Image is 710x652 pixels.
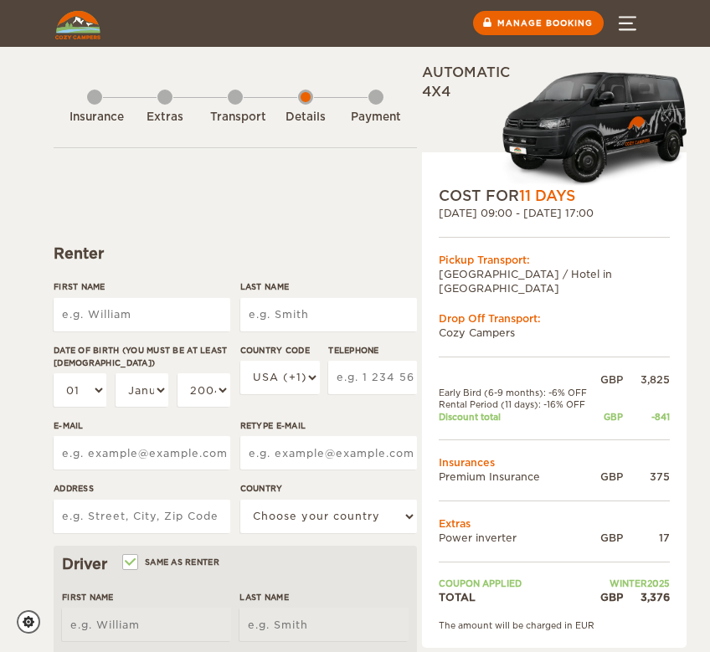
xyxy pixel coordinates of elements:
td: Coupon applied [439,578,596,589]
input: e.g. example@example.com [240,436,417,470]
input: e.g. William [54,298,230,331]
input: e.g. example@example.com [54,436,230,470]
input: e.g. Smith [239,608,409,641]
label: Country [240,482,417,495]
div: Drop Off Transport: [439,311,670,326]
td: Cozy Campers [439,326,670,340]
div: The amount will be charged in EUR [439,619,670,631]
input: e.g. William [62,608,231,641]
td: Rental Period (11 days): -16% OFF [439,398,596,410]
a: Manage booking [473,11,604,35]
a: Cookie settings [17,610,51,634]
td: Winter2025 [596,578,670,589]
input: e.g. 1 234 567 890 [328,361,417,394]
label: First Name [62,591,231,603]
div: [DATE] 09:00 - [DATE] 17:00 [439,206,670,220]
div: -841 [623,411,670,423]
td: Premium Insurance [439,470,596,484]
td: Discount total [439,411,596,423]
label: Retype E-mail [240,419,417,432]
label: Last Name [239,591,409,603]
input: e.g. Smith [240,298,417,331]
div: 375 [623,470,670,484]
div: GBP [596,372,623,387]
label: Same as renter [124,554,219,570]
label: E-mail [54,419,230,432]
div: Details [280,110,331,126]
img: Cozy Campers [55,11,100,39]
input: Same as renter [124,558,135,569]
input: e.g. Street, City, Zip Code [54,500,230,533]
div: Driver [62,554,409,574]
div: 3,825 [623,372,670,387]
img: Cozy-3.png [489,69,687,186]
div: GBP [596,470,623,484]
label: First Name [54,280,230,293]
td: Extras [439,516,670,531]
td: [GEOGRAPHIC_DATA] / Hotel in [GEOGRAPHIC_DATA] [439,267,670,295]
div: Pickup Transport: [439,253,670,267]
div: GBP [596,411,623,423]
div: Insurance [69,110,120,126]
td: Early Bird (6-9 months): -6% OFF [439,387,596,398]
div: Transport [210,110,260,126]
div: GBP [596,531,623,545]
td: Power inverter [439,531,596,545]
label: Country Code [240,344,320,357]
div: GBP [596,590,623,604]
td: Insurances [439,455,670,470]
div: Extras [140,110,190,126]
label: Date of birth (You must be at least [DEMOGRAPHIC_DATA]) [54,344,230,370]
label: Telephone [328,344,417,357]
div: Renter [54,244,417,264]
div: Automatic 4x4 [422,64,687,186]
div: Payment [351,110,401,126]
td: TOTAL [439,590,596,604]
div: COST FOR [439,186,670,206]
label: Last Name [240,280,417,293]
label: Address [54,482,230,495]
span: 11 Days [519,187,575,204]
div: 17 [623,531,670,545]
div: 3,376 [623,590,670,604]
